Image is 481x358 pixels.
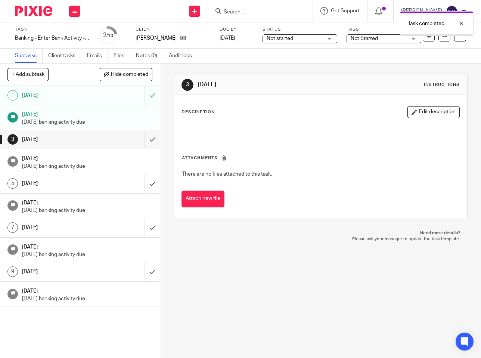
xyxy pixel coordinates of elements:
span: There are no files attached to this task. [182,172,272,177]
a: Subtasks [15,49,43,63]
div: 3 [7,134,18,145]
label: Client [136,27,210,33]
span: Not Started [351,36,378,41]
p: Need more details? [181,230,460,236]
span: Not started [267,36,293,41]
h1: [DATE] [198,81,337,89]
p: Please ask your manager to update the task template. [181,236,460,242]
h1: [DATE] [22,178,99,189]
div: 2 [103,31,113,40]
a: Notes (0) [136,49,163,63]
span: Attachments [182,156,218,160]
div: Banking - Enter Bank Activity - week 33 [15,34,90,42]
h1: [DATE] [22,197,153,207]
span: [DATE] [220,36,235,41]
p: Task completed. [408,20,446,27]
div: 5 [7,178,18,189]
h1: [DATE] [22,153,153,162]
button: Attach new file [181,191,224,207]
p: [DATE] banking activity due [22,163,153,170]
label: Task [15,27,90,33]
h1: [DATE] [22,241,153,251]
h1: [DATE] [22,90,99,101]
small: /10 [106,34,113,38]
img: Pixie [15,6,52,16]
label: Due by [220,27,253,33]
p: [DATE] banking activity due [22,207,153,214]
h1: [DATE] [22,134,99,145]
p: [DATE] banking activity due [22,118,153,126]
button: Edit description [407,106,460,118]
p: Description [181,109,215,115]
h1: [DATE] [22,222,99,233]
p: [PERSON_NAME] [136,34,177,42]
h1: [DATE] [22,109,153,118]
a: Client tasks [48,49,81,63]
p: [DATE] banking activity due [22,295,153,302]
div: 7 [7,222,18,233]
a: Audit logs [169,49,198,63]
div: 9 [7,266,18,277]
input: Search [223,9,290,16]
h1: [DATE] [22,266,99,277]
img: svg%3E [446,5,458,17]
div: 1 [7,90,18,101]
div: 3 [181,79,193,91]
button: Hide completed [100,68,152,81]
div: Instructions [424,82,460,88]
a: Files [114,49,130,63]
a: Emails [87,49,108,63]
p: [DATE] banking activity due [22,251,153,258]
span: Hide completed [111,72,148,78]
h1: [DATE] [22,286,153,295]
button: + Add subtask [7,68,49,81]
